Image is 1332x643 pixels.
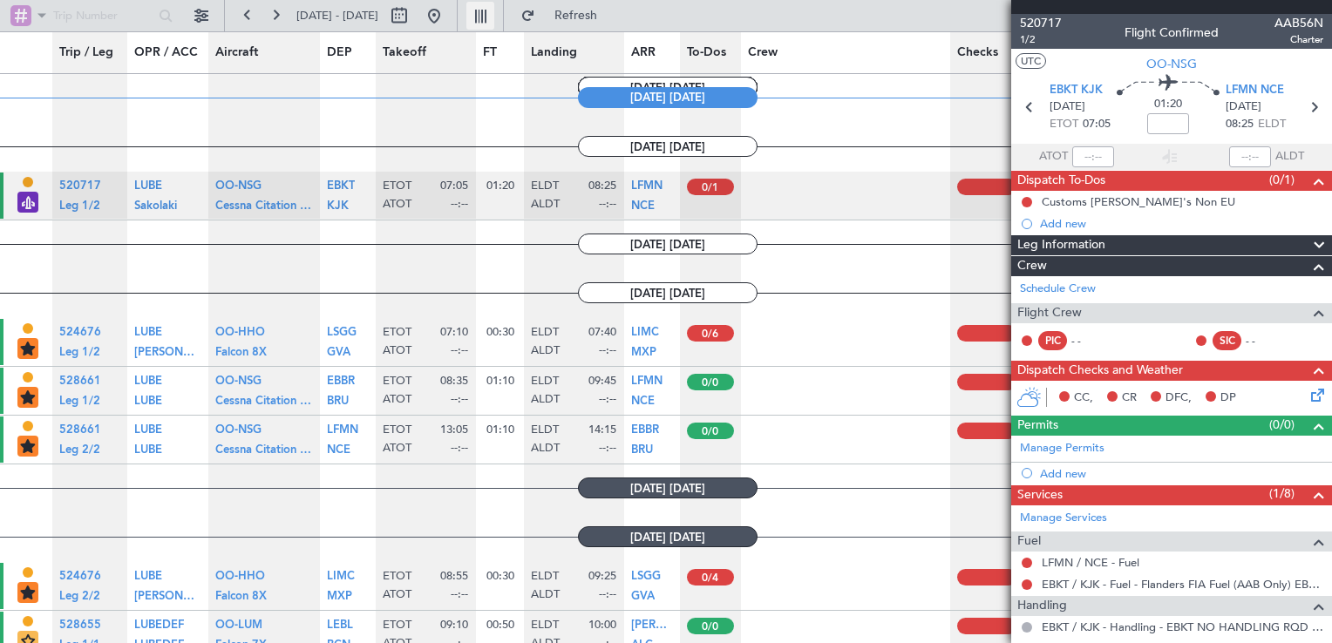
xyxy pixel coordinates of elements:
[383,374,411,389] span: ETOT
[59,205,100,216] a: Leg 1/2
[1042,619,1323,634] a: EBKT / KJK - Handling - EBKT NO HANDLING RQD FOR CJ
[134,619,184,631] span: LUBEDEF
[383,197,411,213] span: ATOT
[1226,116,1254,133] span: 08:25
[513,2,617,30] button: Refresh
[599,197,616,213] span: --:--
[631,376,663,387] span: LFMN
[134,332,162,343] a: LUBE
[1038,331,1067,350] div: PIC
[451,343,468,359] span: --:--
[631,396,655,407] span: NCE
[1040,216,1323,231] div: Add new
[327,576,355,587] a: LIMC
[215,625,262,636] a: OO-LUM
[1226,82,1284,99] span: LFMN NCE
[531,587,560,603] span: ALDT
[215,381,262,392] a: OO-NSG
[215,424,262,436] span: OO-NSG
[215,327,265,338] span: OO-HHO
[327,444,350,456] span: NCE
[531,392,560,408] span: ALDT
[134,327,162,338] span: LUBE
[134,44,198,62] span: OPR / ACC
[134,424,162,436] span: LUBE
[327,180,355,192] span: EBKT
[215,396,321,407] span: Cessna Citation CJ4
[1039,148,1068,166] span: ATOT
[327,327,357,338] span: LSGG
[588,423,616,438] span: 14:15
[440,374,468,389] span: 08:35
[1017,485,1063,505] span: Services
[1017,171,1105,191] span: Dispatch To-Dos
[1154,96,1182,113] span: 01:20
[327,424,358,436] span: LFMN
[215,347,267,358] span: Falcon 8X
[1213,331,1241,350] div: SIC
[631,381,663,392] a: LFMN
[440,179,468,194] span: 07:05
[631,625,672,636] a: [PERSON_NAME]
[59,444,100,456] span: Leg 2/2
[59,332,101,343] a: 524676
[215,400,312,411] a: Cessna Citation CJ4
[588,374,616,389] span: 09:45
[1258,116,1286,133] span: ELDT
[134,205,177,216] a: Sakolaki
[631,186,663,197] a: LFMN
[631,444,653,456] span: BRU
[1274,14,1323,32] span: AAB56N
[59,424,101,436] span: 528661
[451,587,468,603] span: --:--
[327,44,352,62] span: DEP
[531,197,560,213] span: ALDT
[1017,361,1183,381] span: Dispatch Checks and Weather
[327,591,352,602] span: MXP
[134,625,184,636] a: LUBEDEF
[383,441,411,457] span: ATOT
[327,595,352,606] a: MXP
[1042,194,1235,209] div: Customs [PERSON_NAME]'s Non EU
[957,44,998,62] span: Checks
[327,186,355,197] a: EBKT
[134,571,162,582] span: LUBE
[1042,555,1139,570] a: LFMN / NCE - Fuel
[599,441,616,457] span: --:--
[1125,24,1219,42] div: Flight Confirmed
[599,392,616,408] span: --:--
[631,347,656,358] span: MXP
[327,351,350,362] a: GVA
[59,595,100,606] a: Leg 2/2
[59,430,101,441] a: 528661
[1050,98,1085,116] span: [DATE]
[588,569,616,585] span: 09:25
[215,376,262,387] span: OO-NSG
[1226,98,1261,116] span: [DATE]
[59,351,100,362] a: Leg 1/2
[134,576,162,587] a: LUBE
[1016,53,1046,69] button: UTC
[486,324,514,340] span: 00:30
[134,400,162,411] a: LUBE
[134,376,162,387] span: LUBE
[631,200,655,212] span: NCE
[1072,146,1114,167] input: --:--
[531,325,559,341] span: ELDT
[486,178,514,193] span: 01:20
[383,325,411,341] span: ETOT
[215,444,321,456] span: Cessna Citation CJ4
[215,595,267,606] a: Falcon 8X
[1017,531,1041,552] span: Fuel
[1275,148,1304,166] span: ALDT
[631,430,659,441] a: EBBR
[531,441,560,457] span: ALDT
[486,422,514,437] span: 01:10
[631,400,655,411] a: NCE
[134,444,162,456] span: LUBE
[1020,281,1096,298] a: Schedule Crew
[1017,416,1058,436] span: Permits
[631,180,663,192] span: LFMN
[631,576,661,587] a: LSGG
[1017,303,1082,323] span: Flight Crew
